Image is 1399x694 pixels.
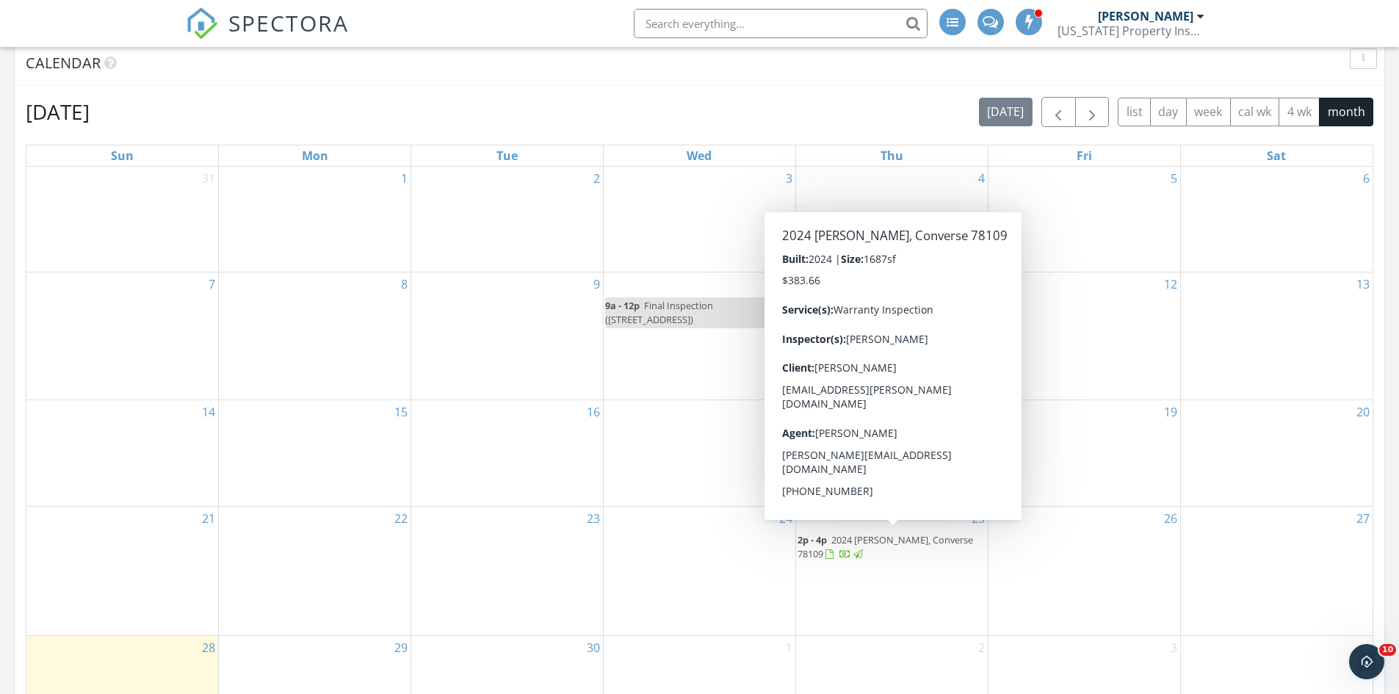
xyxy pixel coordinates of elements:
div: [PERSON_NAME] [1098,9,1193,24]
a: Sunday [108,145,137,166]
a: Go to September 12, 2025 [1161,272,1180,296]
td: Go to September 26, 2025 [988,507,1180,636]
a: Go to September 5, 2025 [1168,167,1180,190]
td: Go to September 14, 2025 [26,400,219,507]
td: Go to September 17, 2025 [604,400,796,507]
img: The Best Home Inspection Software - Spectora [186,7,218,40]
td: Go to September 11, 2025 [795,272,988,400]
a: Go to September 26, 2025 [1161,507,1180,530]
a: Go to September 29, 2025 [391,636,411,659]
a: Go to September 11, 2025 [969,272,988,296]
a: Go to September 9, 2025 [590,272,603,296]
a: Go to September 8, 2025 [398,272,411,296]
a: Tuesday [494,145,521,166]
span: Calendar [26,53,101,73]
a: Go to September 13, 2025 [1353,272,1373,296]
a: Go to September 14, 2025 [199,400,218,424]
a: 2p - 4p 2024 [PERSON_NAME], Converse 78109 [798,532,986,563]
button: week [1186,98,1231,126]
a: Monday [299,145,331,166]
td: Go to September 1, 2025 [219,167,411,272]
td: Go to September 19, 2025 [988,400,1180,507]
a: Go to September 18, 2025 [969,400,988,424]
a: Go to September 23, 2025 [584,507,603,530]
a: Thursday [878,145,906,166]
a: Go to September 20, 2025 [1353,400,1373,424]
a: Saturday [1264,145,1289,166]
a: Go to September 24, 2025 [776,507,795,530]
span: Final Inspection ([STREET_ADDRESS]) [605,299,713,326]
a: Go to October 3, 2025 [1168,636,1180,659]
span: 2p - 4p [798,533,827,546]
a: Go to October 1, 2025 [783,636,795,659]
button: [DATE] [979,98,1033,126]
a: Go to September 3, 2025 [783,167,795,190]
span: SPECTORA [228,7,349,38]
td: Go to September 18, 2025 [795,400,988,507]
td: Go to September 22, 2025 [219,507,411,636]
a: Go to September 25, 2025 [969,507,988,530]
button: Previous month [1041,97,1076,127]
a: Go to September 30, 2025 [584,636,603,659]
a: Go to September 19, 2025 [1161,400,1180,424]
h2: [DATE] [26,97,90,126]
button: cal wk [1230,98,1280,126]
a: Go to September 16, 2025 [584,400,603,424]
td: Go to September 4, 2025 [795,167,988,272]
td: Go to September 9, 2025 [411,272,604,400]
a: Friday [1074,145,1095,166]
td: Go to September 13, 2025 [1180,272,1373,400]
td: Go to September 24, 2025 [604,507,796,636]
td: Go to September 21, 2025 [26,507,219,636]
td: Go to September 10, 2025 [604,272,796,400]
a: 2p - 4p 2024 [PERSON_NAME], Converse 78109 [798,533,973,560]
a: Go to October 2, 2025 [975,636,988,659]
td: Go to September 23, 2025 [411,507,604,636]
a: Go to September 22, 2025 [391,507,411,530]
a: Go to September 10, 2025 [776,272,795,296]
button: 4 wk [1279,98,1320,126]
td: Go to September 27, 2025 [1180,507,1373,636]
span: 2024 [PERSON_NAME], Converse 78109 [798,533,973,560]
a: Go to August 31, 2025 [199,167,218,190]
a: SPECTORA [186,20,349,51]
a: Go to September 6, 2025 [1360,167,1373,190]
a: Go to September 28, 2025 [199,636,218,659]
a: Go to October 4, 2025 [1360,636,1373,659]
a: Go to September 7, 2025 [206,272,218,296]
span: 9a - 12p [605,299,640,312]
button: month [1319,98,1373,126]
button: Next month [1075,97,1110,127]
iframe: Intercom live chat [1349,644,1384,679]
a: Go to September 17, 2025 [776,400,795,424]
div: Texas Property Inspections, LLC [1058,24,1204,38]
a: Go to September 1, 2025 [398,167,411,190]
td: Go to August 31, 2025 [26,167,219,272]
button: day [1150,98,1187,126]
td: Go to September 5, 2025 [988,167,1180,272]
a: Wednesday [684,145,715,166]
td: Go to September 8, 2025 [219,272,411,400]
td: Go to September 25, 2025 [795,507,988,636]
td: Go to September 20, 2025 [1180,400,1373,507]
td: Go to September 2, 2025 [411,167,604,272]
a: Go to September 27, 2025 [1353,507,1373,530]
a: Go to September 15, 2025 [391,400,411,424]
td: Go to September 3, 2025 [604,167,796,272]
span: 10 [1379,644,1396,656]
input: Search everything... [634,9,928,38]
td: Go to September 6, 2025 [1180,167,1373,272]
a: Go to September 21, 2025 [199,507,218,530]
td: Go to September 7, 2025 [26,272,219,400]
td: Go to September 12, 2025 [988,272,1180,400]
td: Go to September 16, 2025 [411,400,604,507]
a: Go to September 2, 2025 [590,167,603,190]
td: Go to September 15, 2025 [219,400,411,507]
button: list [1118,98,1151,126]
a: Go to September 4, 2025 [975,167,988,190]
